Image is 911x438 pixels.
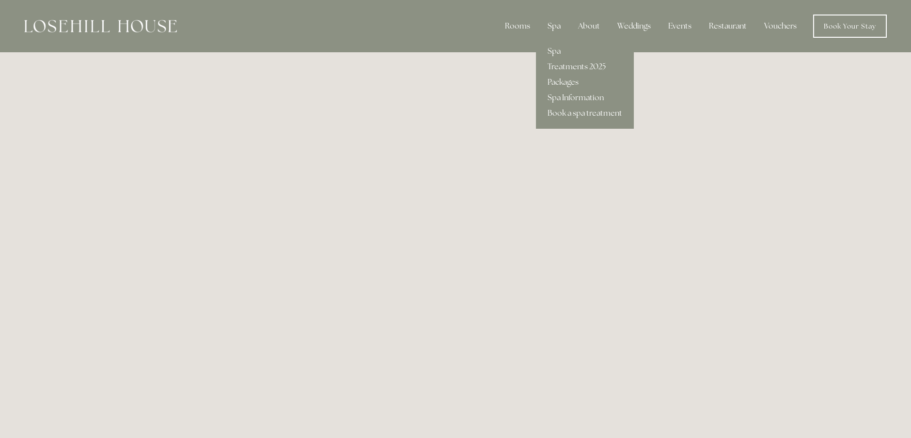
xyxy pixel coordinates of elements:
[813,15,887,38] a: Book Your Stay
[497,16,538,36] div: Rooms
[570,16,608,36] div: About
[660,16,699,36] div: Events
[701,16,754,36] div: Restaurant
[24,20,177,32] img: Losehill House
[540,16,568,36] div: Spa
[756,16,804,36] a: Vouchers
[536,90,634,106] a: Spa Information
[536,44,634,59] a: Spa
[536,59,634,75] a: Treatments 2025
[536,106,634,121] a: Book a spa treatment
[536,75,634,90] a: Packages
[610,16,659,36] div: Weddings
